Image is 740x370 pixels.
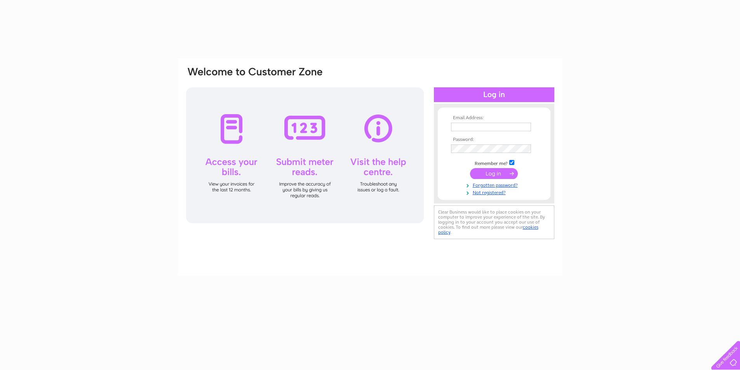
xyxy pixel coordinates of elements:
[449,115,539,121] th: Email Address:
[438,224,538,235] a: cookies policy
[451,181,539,188] a: Forgotten password?
[451,188,539,196] a: Not registered?
[434,205,554,239] div: Clear Business would like to place cookies on your computer to improve your experience of the sit...
[449,137,539,142] th: Password:
[449,159,539,167] td: Remember me?
[470,168,518,179] input: Submit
